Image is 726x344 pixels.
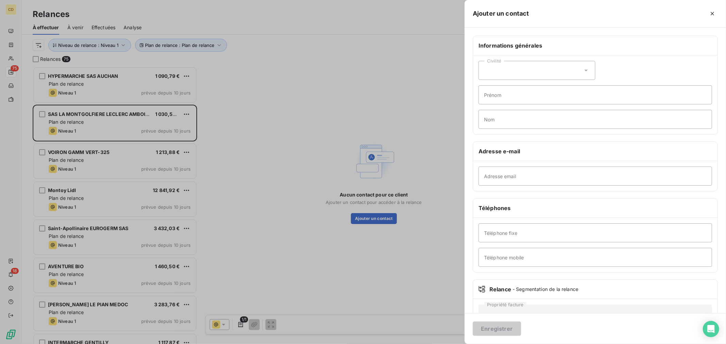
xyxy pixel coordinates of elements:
div: Open Intercom Messenger [703,321,719,337]
input: placeholder [479,223,712,242]
span: - Segmentation de la relance [513,286,578,293]
h6: Informations générales [479,41,712,50]
input: placeholder [479,248,712,267]
input: placeholder [479,167,712,186]
input: placeholder [479,85,712,104]
button: Enregistrer [473,322,521,336]
h6: Adresse e-mail [479,147,712,155]
h6: Téléphones [479,204,712,212]
div: Relance [479,285,712,293]
input: placeholder [479,110,712,129]
h5: Ajouter un contact [473,9,529,18]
